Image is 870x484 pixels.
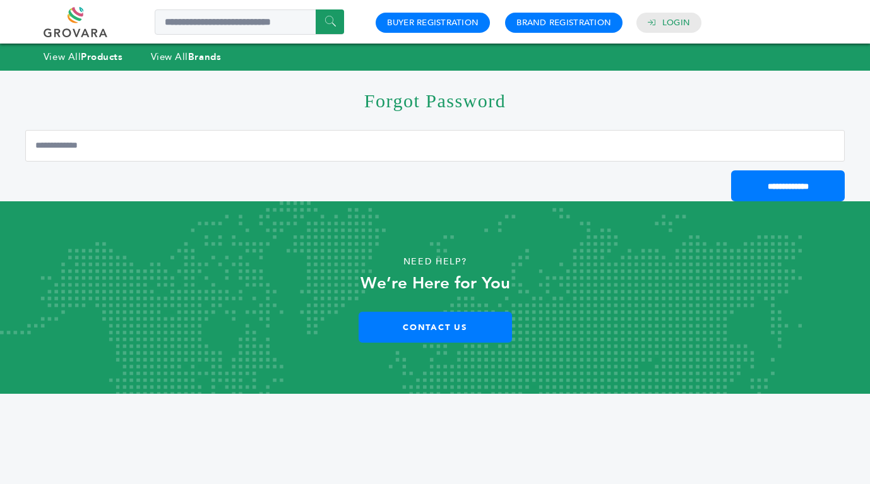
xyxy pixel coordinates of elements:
[361,272,510,295] strong: We’re Here for You
[151,50,222,63] a: View AllBrands
[516,17,611,28] a: Brand Registration
[662,17,690,28] a: Login
[25,130,845,162] input: Email Address
[25,71,845,130] h1: Forgot Password
[44,252,826,271] p: Need Help?
[81,50,122,63] strong: Products
[188,50,221,63] strong: Brands
[387,17,479,28] a: Buyer Registration
[359,312,512,343] a: Contact Us
[155,9,344,35] input: Search a product or brand...
[44,50,123,63] a: View AllProducts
